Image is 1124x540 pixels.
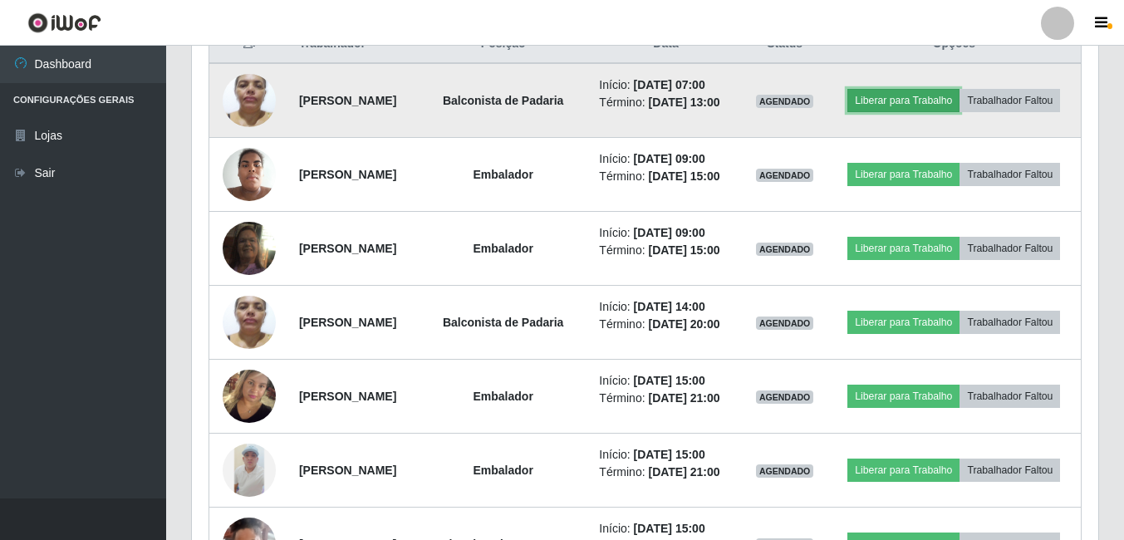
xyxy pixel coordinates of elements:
[960,311,1060,334] button: Trabalhador Faltou
[648,465,719,479] time: [DATE] 21:00
[648,391,719,405] time: [DATE] 21:00
[599,298,732,316] li: Início:
[634,78,705,91] time: [DATE] 07:00
[599,76,732,94] li: Início:
[299,464,396,477] strong: [PERSON_NAME]
[756,317,814,330] span: AGENDADO
[599,168,732,185] li: Término:
[960,237,1060,260] button: Trabalhador Faltou
[847,311,960,334] button: Liberar para Trabalho
[648,317,719,331] time: [DATE] 20:00
[473,242,533,255] strong: Embalador
[299,242,396,255] strong: [PERSON_NAME]
[847,163,960,186] button: Liberar para Trabalho
[599,94,732,111] li: Término:
[223,444,276,497] img: 1745614323797.jpeg
[223,287,276,357] img: 1707253848276.jpeg
[27,12,101,33] img: CoreUI Logo
[960,163,1060,186] button: Trabalhador Faltou
[299,168,396,181] strong: [PERSON_NAME]
[756,243,814,256] span: AGENDADO
[223,201,276,296] img: 1742916176558.jpeg
[223,139,276,209] img: 1650483938365.jpeg
[756,464,814,478] span: AGENDADO
[473,168,533,181] strong: Embalador
[847,459,960,482] button: Liberar para Trabalho
[634,374,705,387] time: [DATE] 15:00
[960,89,1060,112] button: Trabalhador Faltou
[599,242,732,259] li: Término:
[599,372,732,390] li: Início:
[960,385,1060,408] button: Trabalhador Faltou
[443,316,564,329] strong: Balconista de Padaria
[599,520,732,538] li: Início:
[756,169,814,182] span: AGENDADO
[473,464,533,477] strong: Embalador
[223,65,276,135] img: 1707253848276.jpeg
[634,300,705,313] time: [DATE] 14:00
[634,226,705,239] time: [DATE] 09:00
[634,448,705,461] time: [DATE] 15:00
[223,336,276,457] img: 1696869517709.jpeg
[756,390,814,404] span: AGENDADO
[648,169,719,183] time: [DATE] 15:00
[473,390,533,403] strong: Embalador
[299,94,396,107] strong: [PERSON_NAME]
[599,316,732,333] li: Término:
[847,385,960,408] button: Liberar para Trabalho
[756,95,814,108] span: AGENDADO
[648,243,719,257] time: [DATE] 15:00
[599,464,732,481] li: Término:
[599,150,732,168] li: Início:
[599,390,732,407] li: Término:
[299,390,396,403] strong: [PERSON_NAME]
[648,96,719,109] time: [DATE] 13:00
[599,446,732,464] li: Início:
[847,237,960,260] button: Liberar para Trabalho
[634,522,705,535] time: [DATE] 15:00
[599,224,732,242] li: Início:
[960,459,1060,482] button: Trabalhador Faltou
[299,316,396,329] strong: [PERSON_NAME]
[634,152,705,165] time: [DATE] 09:00
[847,89,960,112] button: Liberar para Trabalho
[443,94,564,107] strong: Balconista de Padaria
